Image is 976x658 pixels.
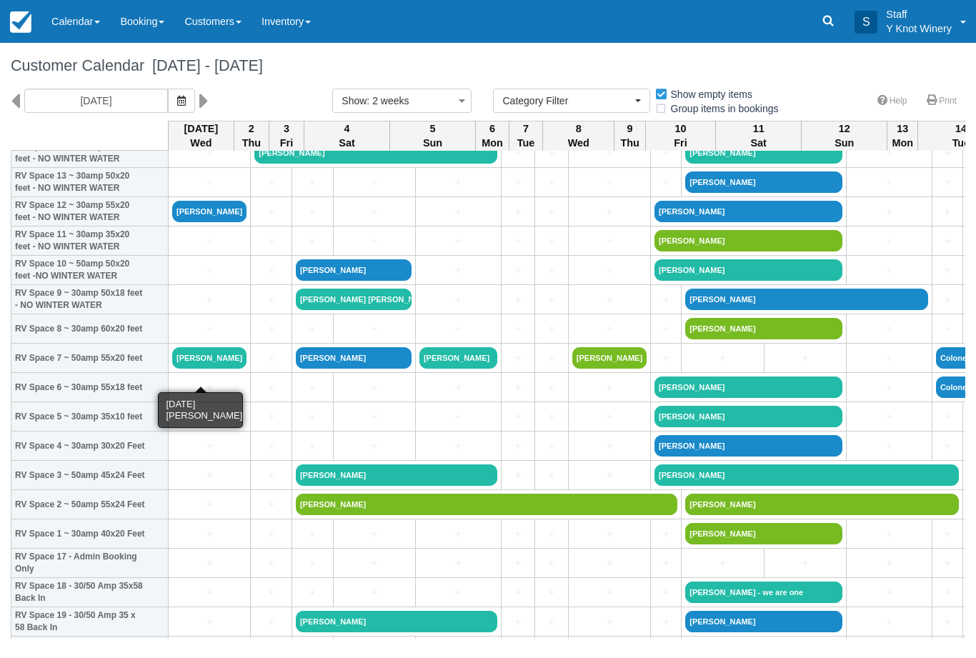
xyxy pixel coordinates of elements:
[337,204,412,219] a: +
[855,11,877,34] div: S
[539,468,564,483] a: +
[654,230,842,251] a: [PERSON_NAME]
[254,468,288,483] a: +
[509,121,543,151] th: 7 Tue
[850,585,928,600] a: +
[172,527,247,542] a: +
[11,344,169,373] th: RV Space 7 ~ 50amp 55x20 feet
[654,556,677,571] a: +
[869,91,916,111] a: Help
[296,234,329,249] a: +
[886,21,952,36] p: Y Knot Winery
[716,121,802,151] th: 11 Sat
[11,519,169,549] th: RV Space 1 ~ 30amp 40x20 Feet
[936,614,959,629] a: +
[539,614,564,629] a: +
[144,56,263,74] span: [DATE] - [DATE]
[254,292,288,307] a: +
[850,263,928,278] a: +
[172,347,247,369] a: [PERSON_NAME]
[10,11,31,33] img: checkfront-main-nav-mini-logo.png
[543,121,614,151] th: 8 Wed
[654,406,842,427] a: [PERSON_NAME]
[572,468,647,483] a: +
[172,146,247,161] a: +
[572,409,647,424] a: +
[11,256,169,285] th: RV Space 10 ~ 50amp 50x20 feet -NO WINTER WATER
[296,175,329,190] a: +
[505,146,531,161] a: +
[685,523,842,544] a: [PERSON_NAME]
[419,204,497,219] a: +
[685,171,842,193] a: [PERSON_NAME]
[254,439,288,454] a: +
[332,89,472,113] button: Show: 2 weeks
[539,556,564,571] a: +
[505,175,531,190] a: +
[172,497,247,512] a: +
[476,121,509,151] th: 6 Mon
[654,321,677,337] a: +
[172,468,247,483] a: +
[390,121,476,151] th: 5 Sun
[918,91,965,111] a: Print
[886,7,952,21] p: Staff
[539,380,564,395] a: +
[11,197,169,226] th: RV Space 12 ~ 30amp 55x20 feet - NO WINTER WATER
[419,556,497,571] a: +
[654,351,677,366] a: +
[850,614,928,629] a: +
[419,439,497,454] a: +
[505,263,531,278] a: +
[505,234,531,249] a: +
[254,585,288,600] a: +
[337,175,412,190] a: +
[304,121,390,151] th: 4 Sat
[254,527,288,542] a: +
[572,347,647,369] a: [PERSON_NAME]
[296,494,677,515] a: [PERSON_NAME]
[505,439,531,454] a: +
[296,611,497,632] a: [PERSON_NAME]
[419,263,497,278] a: +
[936,234,959,249] a: +
[685,611,842,632] a: [PERSON_NAME]
[172,409,247,424] a: +
[11,139,169,168] th: RV Space 14 ~ 30amp 48x20 feet - NO WINTER WATER
[654,377,842,398] a: [PERSON_NAME]
[254,497,288,512] a: +
[768,351,842,366] a: +
[850,556,928,571] a: +
[685,494,959,515] a: [PERSON_NAME]
[654,435,842,457] a: [PERSON_NAME]
[654,259,842,281] a: [PERSON_NAME]
[505,321,531,337] a: +
[850,321,928,337] a: +
[337,585,412,600] a: +
[505,468,531,483] a: +
[337,380,412,395] a: +
[505,292,531,307] a: +
[539,292,564,307] a: +
[254,204,288,219] a: +
[172,263,247,278] a: +
[505,556,531,571] a: +
[645,121,716,151] th: 10 Fri
[296,347,412,369] a: [PERSON_NAME]
[493,89,650,113] button: Category Filter
[654,84,762,105] label: Show empty items
[936,527,959,542] a: +
[254,142,497,164] a: [PERSON_NAME]
[936,204,959,219] a: +
[654,89,764,99] span: Show empty items
[539,527,564,542] a: +
[254,556,288,571] a: +
[419,585,497,600] a: +
[172,556,247,571] a: +
[296,556,329,571] a: +
[936,321,959,337] a: +
[572,439,647,454] a: +
[850,439,928,454] a: +
[269,121,304,151] th: 3 Fri
[654,464,959,486] a: [PERSON_NAME]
